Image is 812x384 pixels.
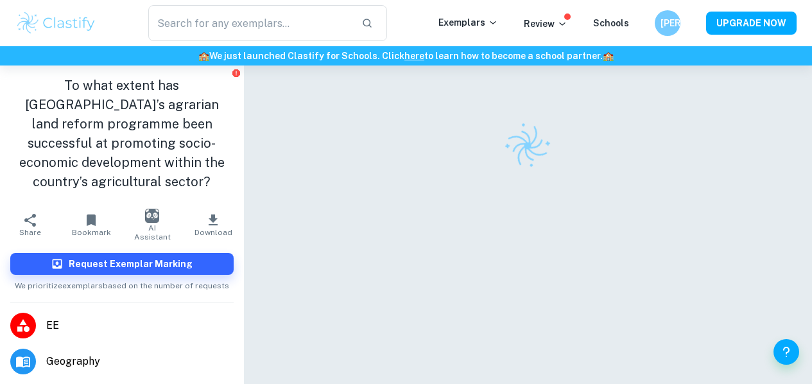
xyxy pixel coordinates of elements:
[122,207,183,243] button: AI Assistant
[3,49,809,63] h6: We just launched Clastify for Schools. Click to learn how to become a school partner.
[69,257,193,271] h6: Request Exemplar Marking
[145,209,159,223] img: AI Assistant
[404,51,424,61] a: here
[706,12,797,35] button: UPGRADE NOW
[183,207,244,243] button: Download
[194,228,232,237] span: Download
[773,339,799,365] button: Help and Feedback
[232,68,241,78] button: Report issue
[46,318,234,333] span: EE
[496,114,559,177] img: Clastify logo
[72,228,111,237] span: Bookmark
[198,51,209,61] span: 🏫
[46,354,234,369] span: Geography
[15,10,97,36] img: Clastify logo
[593,18,629,28] a: Schools
[524,17,567,31] p: Review
[655,10,680,36] button: [PERSON_NAME]
[661,16,675,30] h6: [PERSON_NAME]
[438,15,498,30] p: Exemplars
[61,207,122,243] button: Bookmark
[603,51,614,61] span: 🏫
[10,76,234,191] h1: To what extent has [GEOGRAPHIC_DATA]’s agrarian land reform programme been successful at promotin...
[19,228,41,237] span: Share
[130,223,175,241] span: AI Assistant
[15,275,229,292] span: We prioritize exemplars based on the number of requests
[148,5,351,41] input: Search for any exemplars...
[10,253,234,275] button: Request Exemplar Marking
